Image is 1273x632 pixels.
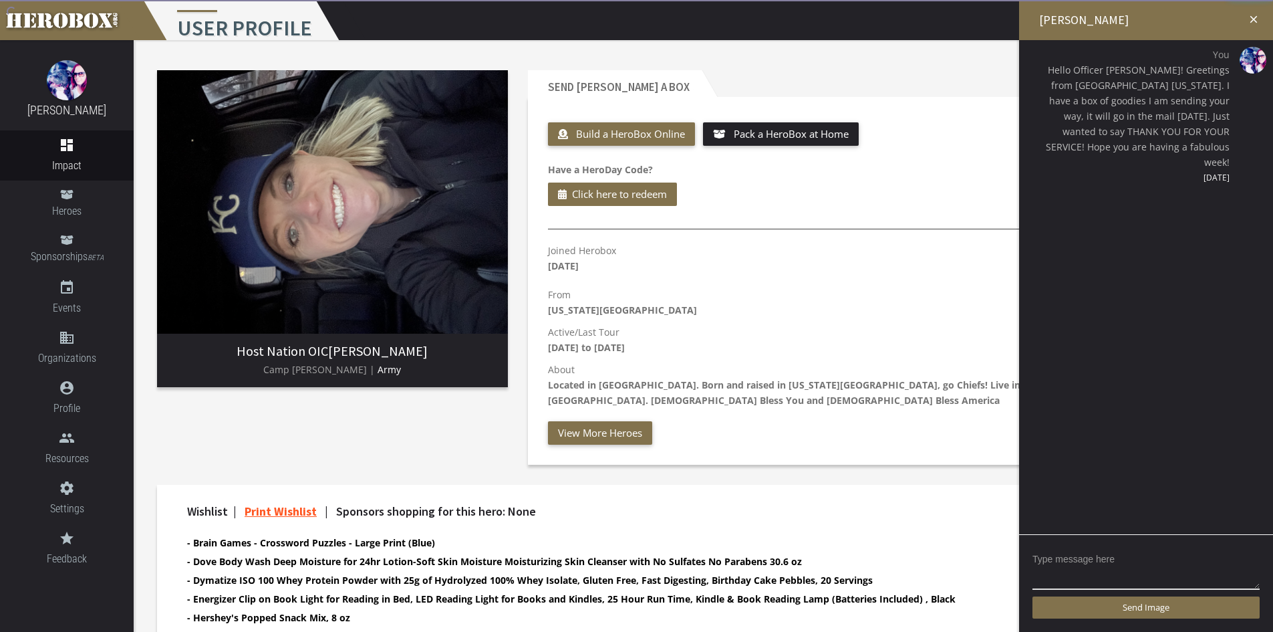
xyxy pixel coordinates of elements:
li: Brain Games - Crossword Puzzles - Large Print (Blue) [187,535,1196,550]
h2: Send [PERSON_NAME] a Box [528,70,702,97]
p: About [548,362,1230,408]
button: View More Heroes [548,421,652,445]
b: - Energizer Clip on Book Light for Reading in Bed, LED Reading Light for Books and Kindles, 25 Ho... [187,593,956,605]
b: - Hershey's Popped Snack Mix, 8 oz [187,611,350,624]
b: [DATE] to [DATE] [548,341,625,354]
small: BETA [88,253,104,262]
li: Hershey's Popped Snack Mix, 8 oz [187,610,1196,625]
img: image [1240,47,1266,74]
button: Build a HeroBox Online [548,122,695,146]
li: Energizer Clip on Book Light for Reading in Bed, LED Reading Light for Books and Kindles, 25 Hour... [187,591,1196,607]
b: Located in [GEOGRAPHIC_DATA]. Born and raised in [US_STATE][GEOGRAPHIC_DATA], go Chiefs! Live in ... [548,379,1227,407]
li: Dymatize ISO 100 Whey Protein Powder with 25g of Hydrolyzed 100% Whey Isolate, Gluten Free, Fast ... [187,572,1196,588]
a: Print Wishlist [245,504,317,519]
b: Have a HeroDay Code? [548,163,653,176]
b: - Dove Body Wash Deep Moisture for 24hr Lotion-Soft Skin Moisture Moisturizing Skin Cleanser with... [187,555,802,568]
img: image [157,70,508,334]
img: image [47,60,87,100]
span: You [1029,47,1230,62]
p: Active/Last Tour [548,324,1230,355]
b: - Brain Games - Crossword Puzzles - Large Print (Blue) [187,536,435,549]
span: Sponsors shopping for this hero: None [336,504,536,519]
p: Joined Herobox [548,243,616,274]
li: Dove Body Wash Deep Moisture for 24hr Lotion-Soft Skin Moisture Moisturizing Skin Cleanser with N... [187,554,1196,569]
p: From [548,287,1230,318]
span: Build a HeroBox Online [576,127,685,140]
span: | [325,504,328,519]
h3: [PERSON_NAME] [168,344,497,358]
span: Army [378,363,401,376]
i: close [1248,13,1260,25]
span: Send Image [1123,601,1169,613]
b: [DATE] [548,259,579,272]
button: Pack a HeroBox at Home [703,122,859,146]
span: Host Nation OIC [237,342,328,359]
b: [US_STATE][GEOGRAPHIC_DATA] [548,304,697,316]
span: | [233,504,237,519]
a: [PERSON_NAME] [27,103,106,117]
i: dashboard [59,137,75,153]
span: Hello Officer [PERSON_NAME]! Greetings from [GEOGRAPHIC_DATA] [US_STATE]. I have a box of goodies... [1029,62,1230,170]
span: [DATE] [1029,170,1230,185]
b: - Dymatize ISO 100 Whey Protein Powder with 25g of Hydrolyzed 100% Whey Isolate, Gluten Free, Fas... [187,574,873,587]
h4: Wishlist [187,505,1196,518]
section: Send Mack a Box [528,70,1250,465]
span: Pack a HeroBox at Home [734,127,849,140]
span: Camp [PERSON_NAME] | [263,363,375,376]
span: Click here to redeem [572,186,667,203]
button: Click here to redeem [548,183,677,206]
